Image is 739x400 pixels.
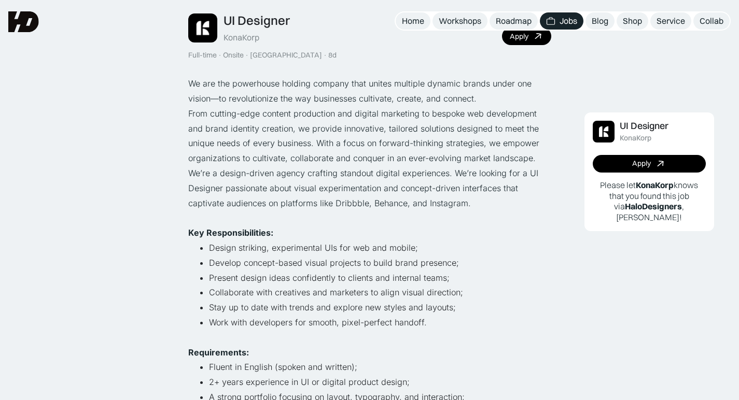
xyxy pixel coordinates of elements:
[625,201,682,211] b: HaloDesigners
[224,13,290,28] div: UI Designer
[188,347,249,358] strong: Requirements:
[585,12,615,30] a: Blog
[188,330,551,345] p: ‍
[188,210,551,225] p: ‍
[209,255,551,270] li: Develop concept-based visual projects to build brand presence;
[328,51,337,60] div: 8d
[496,16,532,26] div: Roadmap
[632,159,651,168] div: Apply
[209,300,551,315] li: Stay up to date with trends and explore new styles and layouts;
[693,12,730,30] a: Collab
[188,106,551,166] p: From cutting-edge content production and digital marketing to bespoke web development and brand i...
[224,32,259,43] div: KonaKorp
[188,76,551,106] p: We are the powerhouse holding company that unites multiple dynamic brands under one vision—to rev...
[218,51,222,60] div: ·
[636,180,674,190] b: KonaKorp
[209,315,551,330] li: Work with developers for smooth, pixel-perfect handoff.
[620,121,668,132] div: UI Designer
[209,240,551,255] li: Design striking, experimental UIs for web and mobile;
[188,166,551,210] p: We’re a design-driven agency crafting standout digital experiences. We’re looking for a UI Design...
[502,27,551,45] a: Apply
[593,180,706,223] p: Please let knows that you found this job via , [PERSON_NAME]!
[560,16,577,26] div: Jobs
[188,227,273,238] strong: Key Responsibilities:
[209,270,551,285] li: Present design ideas confidently to clients and internal teams;
[250,51,322,60] div: [GEOGRAPHIC_DATA]
[323,51,327,60] div: ·
[439,16,481,26] div: Workshops
[620,134,651,142] div: KonaKorp
[592,16,608,26] div: Blog
[209,375,551,390] li: 2+ years experience in UI or digital product design;
[223,51,244,60] div: Onsite
[402,16,424,26] div: Home
[623,16,642,26] div: Shop
[209,285,551,300] li: Collaborate with creatives and marketers to align visual direction;
[245,51,249,60] div: ·
[433,12,487,30] a: Workshops
[617,12,648,30] a: Shop
[700,16,723,26] div: Collab
[657,16,685,26] div: Service
[650,12,691,30] a: Service
[188,51,217,60] div: Full-time
[593,155,706,173] a: Apply
[188,13,217,42] img: Job Image
[490,12,538,30] a: Roadmap
[593,121,615,142] img: Job Image
[209,360,551,375] li: Fluent in English (spoken and written);
[540,12,583,30] a: Jobs
[510,32,528,41] div: Apply
[396,12,430,30] a: Home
